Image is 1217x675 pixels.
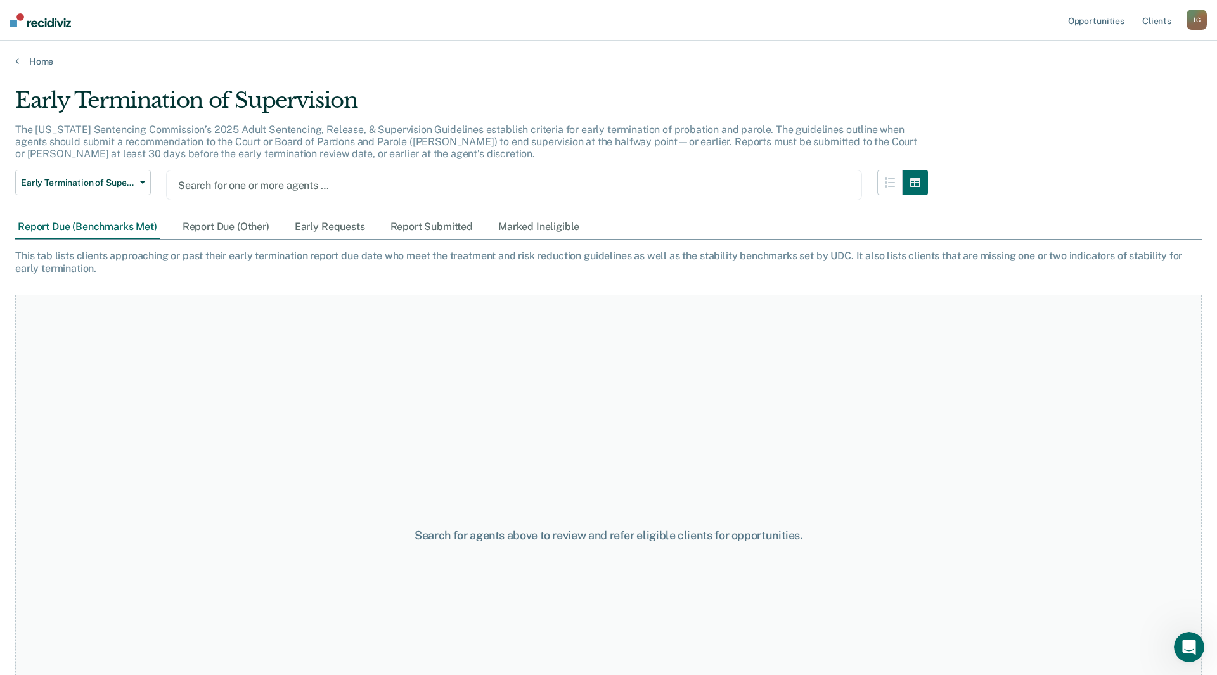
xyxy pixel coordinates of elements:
button: Early Termination of Supervision [15,170,151,195]
span: Early Termination of Supervision [21,177,135,188]
div: Report Due (Other) [180,215,272,239]
img: Recidiviz [10,13,71,27]
div: J G [1187,10,1207,30]
div: Report Due (Benchmarks Met) [15,215,160,239]
div: Report Submitted [388,215,475,239]
button: JG [1187,10,1207,30]
div: Early Termination of Supervision [15,87,928,124]
div: Search for agents above to review and refer eligible clients for opportunities. [312,529,905,543]
a: Home [15,56,1202,67]
div: Early Requests [292,215,368,239]
p: The [US_STATE] Sentencing Commission’s 2025 Adult Sentencing, Release, & Supervision Guidelines e... [15,124,917,160]
iframe: Intercom live chat [1174,632,1204,662]
div: Marked Ineligible [496,215,582,239]
div: This tab lists clients approaching or past their early termination report due date who meet the t... [15,250,1202,274]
